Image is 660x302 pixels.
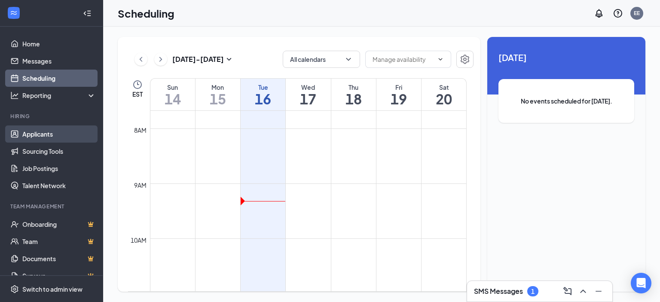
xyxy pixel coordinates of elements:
[376,83,421,92] div: Fri
[613,8,623,18] svg: QuestionInfo
[22,35,96,52] a: Home
[22,70,96,87] a: Scheduling
[460,54,470,64] svg: Settings
[132,90,143,98] span: EST
[154,53,167,66] button: ChevronRight
[22,285,82,293] div: Switch to admin view
[132,79,143,90] svg: Clock
[9,9,18,17] svg: WorkstreamLogo
[562,286,573,296] svg: ComposeMessage
[150,83,195,92] div: Sun
[561,284,574,298] button: ComposeMessage
[241,83,285,92] div: Tue
[331,83,376,92] div: Thu
[196,92,240,106] h1: 15
[156,54,165,64] svg: ChevronRight
[134,53,147,66] button: ChevronLeft
[22,177,96,194] a: Talent Network
[283,51,360,68] button: All calendarsChevronDown
[10,91,19,100] svg: Analysis
[241,79,285,110] a: September 16, 2025
[373,55,434,64] input: Manage availability
[437,56,444,63] svg: ChevronDown
[631,273,651,293] div: Open Intercom Messenger
[22,52,96,70] a: Messages
[196,79,240,110] a: September 15, 2025
[498,51,634,64] span: [DATE]
[634,9,640,17] div: EE
[286,83,330,92] div: Wed
[150,92,195,106] h1: 14
[22,143,96,160] a: Sourcing Tools
[172,55,224,64] h3: [DATE] - [DATE]
[578,286,588,296] svg: ChevronUp
[129,235,148,245] div: 10am
[592,284,605,298] button: Minimize
[22,125,96,143] a: Applicants
[83,9,92,18] svg: Collapse
[474,287,523,296] h3: SMS Messages
[10,113,94,120] div: Hiring
[344,55,353,64] svg: ChevronDown
[22,216,96,233] a: OnboardingCrown
[422,79,466,110] a: September 20, 2025
[422,83,466,92] div: Sat
[531,288,535,295] div: 1
[22,267,96,284] a: SurveysCrown
[286,79,330,110] a: September 17, 2025
[594,8,604,18] svg: Notifications
[576,284,590,298] button: ChevronUp
[241,92,285,106] h1: 16
[376,79,421,110] a: September 19, 2025
[286,92,330,106] h1: 17
[22,91,96,100] div: Reporting
[516,96,617,106] span: No events scheduled for [DATE].
[150,79,195,110] a: September 14, 2025
[22,250,96,267] a: DocumentsCrown
[129,290,148,300] div: 11am
[224,54,234,64] svg: SmallChevronDown
[593,286,604,296] svg: Minimize
[422,92,466,106] h1: 20
[132,125,148,135] div: 8am
[137,54,145,64] svg: ChevronLeft
[196,83,240,92] div: Mon
[10,203,94,210] div: Team Management
[22,160,96,177] a: Job Postings
[132,180,148,190] div: 9am
[10,285,19,293] svg: Settings
[118,6,174,21] h1: Scheduling
[456,51,474,68] button: Settings
[331,79,376,110] a: September 18, 2025
[376,92,421,106] h1: 19
[22,233,96,250] a: TeamCrown
[331,92,376,106] h1: 18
